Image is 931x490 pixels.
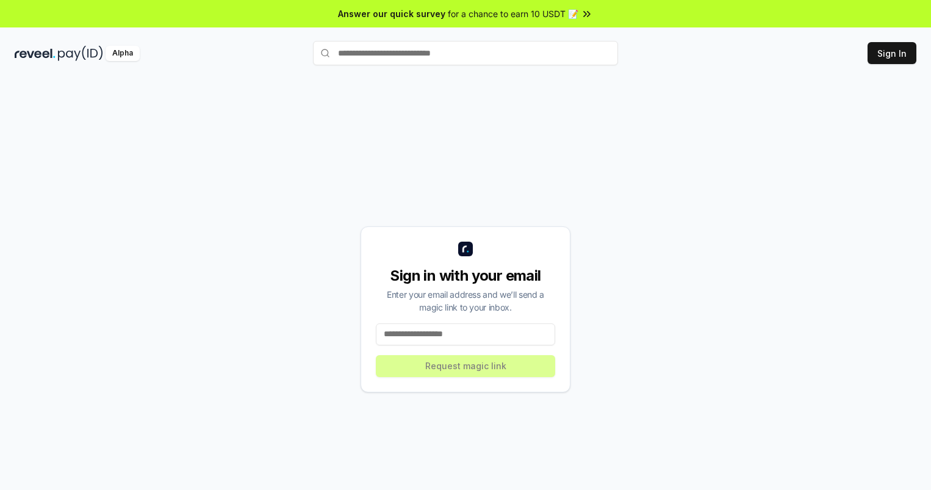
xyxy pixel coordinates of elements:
img: logo_small [458,242,473,256]
img: reveel_dark [15,46,56,61]
div: Enter your email address and we’ll send a magic link to your inbox. [376,288,555,314]
span: for a chance to earn 10 USDT 📝 [448,7,578,20]
div: Sign in with your email [376,266,555,286]
span: Answer our quick survey [338,7,445,20]
button: Sign In [868,42,916,64]
img: pay_id [58,46,103,61]
div: Alpha [106,46,140,61]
